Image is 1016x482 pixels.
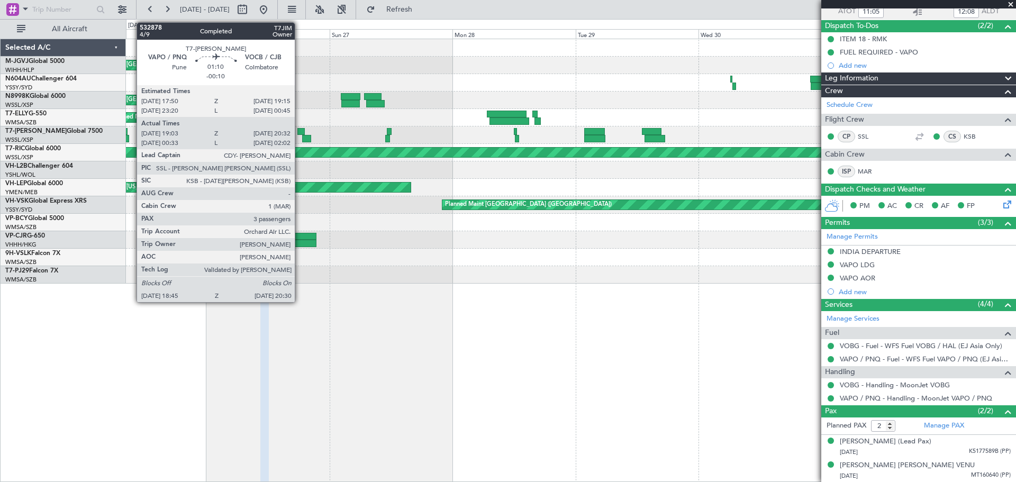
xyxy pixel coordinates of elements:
[5,223,37,231] a: WMSA/SZB
[825,299,852,311] span: Services
[5,145,61,152] a: T7-RICGlobal 6000
[5,268,58,274] a: T7-PJ29Falcon 7X
[825,72,878,85] span: Leg Information
[5,188,38,196] a: YMEN/MEB
[5,101,33,109] a: WSSL/XSP
[361,1,425,18] button: Refresh
[840,247,901,256] div: INDIA DEPARTURE
[840,274,875,283] div: VAPO AOR
[840,48,918,57] div: FUEL REQUIRED - VAPO
[5,58,65,65] a: M-JGVJGlobal 5000
[5,153,33,161] a: WSSL/XSP
[86,92,211,108] div: Planned Maint [GEOGRAPHIC_DATA] (Seletar)
[827,314,879,324] a: Manage Services
[5,119,37,126] a: WMSA/SZB
[5,276,37,284] a: WMSA/SZB
[32,2,93,17] input: Trip Number
[941,201,949,212] span: AF
[576,29,698,39] div: Tue 29
[5,66,34,74] a: WIHH/HLP
[971,471,1011,480] span: MT160640 (PP)
[5,258,37,266] a: WMSA/SZB
[5,136,33,144] a: WSSL/XSP
[206,29,329,39] div: Sat 26
[5,76,77,82] a: N604AUChallenger 604
[838,131,855,142] div: CP
[5,111,47,117] a: T7-ELLYG-550
[445,197,612,213] div: Planned Maint [GEOGRAPHIC_DATA] ([GEOGRAPHIC_DATA])
[5,84,32,92] a: YSSY/SYD
[825,114,864,126] span: Flight Crew
[5,198,29,204] span: VH-VSK
[5,250,31,257] span: 9H-VSLK
[5,76,31,82] span: N604AU
[5,93,66,99] a: N8998KGlobal 6000
[887,201,897,212] span: AC
[5,215,28,222] span: VP-BCY
[28,25,112,33] span: All Aircraft
[452,29,575,39] div: Mon 28
[954,5,979,18] input: --:--
[967,201,975,212] span: FP
[840,460,975,471] div: [PERSON_NAME] [PERSON_NAME] VENU
[5,233,45,239] a: VP-CJRG-650
[840,341,1002,350] a: VOBG - Fuel - WFS Fuel VOBG / HAL (EJ Asia Only)
[5,268,29,274] span: T7-PJ29
[858,132,882,141] a: SSL
[377,6,422,13] span: Refresh
[858,167,882,176] a: MAR
[839,61,1011,70] div: Add new
[5,215,64,222] a: VP-BCYGlobal 5000
[840,394,992,403] a: VAPO / PNQ - Handling - MoonJet VAPO / PNQ
[825,85,843,97] span: Crew
[978,405,993,416] span: (2/2)
[5,145,25,152] span: T7-RIC
[840,354,1011,363] a: VAPO / PNQ - Fuel - WFS Fuel VAPO / PNQ (EJ Asia Only)
[914,201,923,212] span: CR
[825,327,839,339] span: Fuel
[840,448,858,456] span: [DATE]
[5,163,28,169] span: VH-L2B
[978,20,993,31] span: (2/2)
[827,421,866,431] label: Planned PAX
[978,217,993,228] span: (3/3)
[5,250,60,257] a: 9H-VSLKFalcon 7X
[825,405,837,417] span: Pax
[5,241,37,249] a: VHHH/HKG
[86,57,211,73] div: Planned Maint [GEOGRAPHIC_DATA] (Seletar)
[86,179,289,195] div: Planned Maint [US_STATE][GEOGRAPHIC_DATA] ([PERSON_NAME] World)
[698,29,821,39] div: Wed 30
[5,233,27,239] span: VP-CJR
[840,34,887,43] div: ITEM 18 - RMK
[839,287,1011,296] div: Add new
[825,184,926,196] span: Dispatch Checks and Weather
[5,198,87,204] a: VH-VSKGlobal Express XRS
[5,180,27,187] span: VH-LEP
[969,447,1011,456] span: K5177589B (PP)
[128,21,146,30] div: [DATE]
[982,6,999,17] span: ALDT
[840,380,950,389] a: VOBG - Handling - MoonJet VOBG
[5,93,30,99] span: N8998K
[859,201,870,212] span: PM
[838,6,856,17] span: ATOT
[964,132,987,141] a: KSB
[978,298,993,310] span: (4/4)
[838,166,855,177] div: ISP
[840,436,931,447] div: [PERSON_NAME] (Lead Pax)
[5,171,35,179] a: YSHL/WOL
[858,5,884,18] input: --:--
[944,131,961,142] div: CS
[827,100,873,111] a: Schedule Crew
[5,206,32,214] a: YSSY/SYD
[825,366,855,378] span: Handling
[924,421,964,431] a: Manage PAX
[827,232,878,242] a: Manage Permits
[330,29,452,39] div: Sun 27
[5,128,103,134] a: T7-[PERSON_NAME]Global 7500
[180,5,230,14] span: [DATE] - [DATE]
[5,128,67,134] span: T7-[PERSON_NAME]
[5,111,29,117] span: T7-ELLY
[5,163,73,169] a: VH-L2BChallenger 604
[825,217,850,229] span: Permits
